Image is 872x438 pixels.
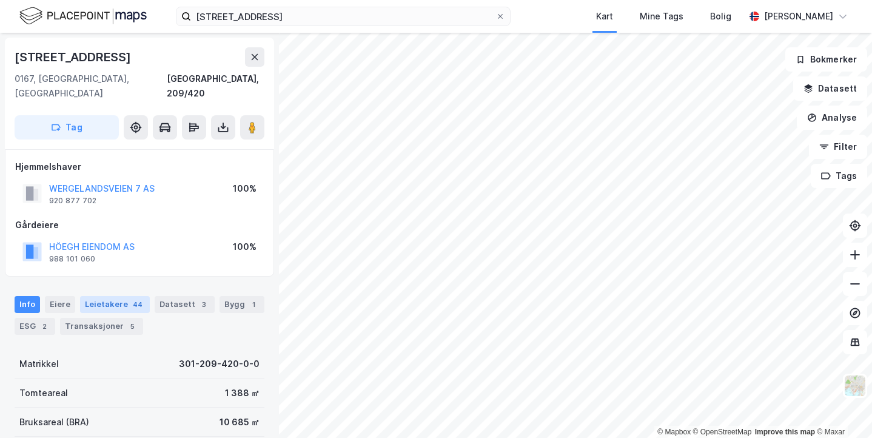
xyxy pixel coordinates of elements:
[640,9,683,24] div: Mine Tags
[167,72,264,101] div: [GEOGRAPHIC_DATA], 209/420
[19,5,147,27] img: logo.f888ab2527a4732fd821a326f86c7f29.svg
[755,428,815,436] a: Improve this map
[233,240,257,254] div: 100%
[15,72,167,101] div: 0167, [GEOGRAPHIC_DATA], [GEOGRAPHIC_DATA]
[233,181,257,196] div: 100%
[785,47,867,72] button: Bokmerker
[130,298,145,311] div: 44
[797,106,867,130] button: Analyse
[693,428,752,436] a: OpenStreetMap
[45,296,75,313] div: Eiere
[15,47,133,67] div: [STREET_ADDRESS]
[220,415,260,430] div: 10 685 ㎡
[198,298,210,311] div: 3
[15,115,119,140] button: Tag
[809,135,867,159] button: Filter
[155,296,215,313] div: Datasett
[179,357,260,371] div: 301-209-420-0-0
[657,428,691,436] a: Mapbox
[49,196,96,206] div: 920 877 702
[811,380,872,438] iframe: Chat Widget
[49,254,95,264] div: 988 101 060
[811,164,867,188] button: Tags
[15,318,55,335] div: ESG
[60,318,143,335] div: Transaksjoner
[596,9,613,24] div: Kart
[220,296,264,313] div: Bygg
[15,218,264,232] div: Gårdeiere
[15,160,264,174] div: Hjemmelshaver
[15,296,40,313] div: Info
[793,76,867,101] button: Datasett
[764,9,833,24] div: [PERSON_NAME]
[19,357,59,371] div: Matrikkel
[191,7,495,25] input: Søk på adresse, matrikkel, gårdeiere, leietakere eller personer
[843,374,867,397] img: Z
[19,415,89,430] div: Bruksareal (BRA)
[38,320,50,332] div: 2
[126,320,138,332] div: 5
[225,386,260,400] div: 1 388 ㎡
[19,386,68,400] div: Tomteareal
[247,298,260,311] div: 1
[710,9,731,24] div: Bolig
[80,296,150,313] div: Leietakere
